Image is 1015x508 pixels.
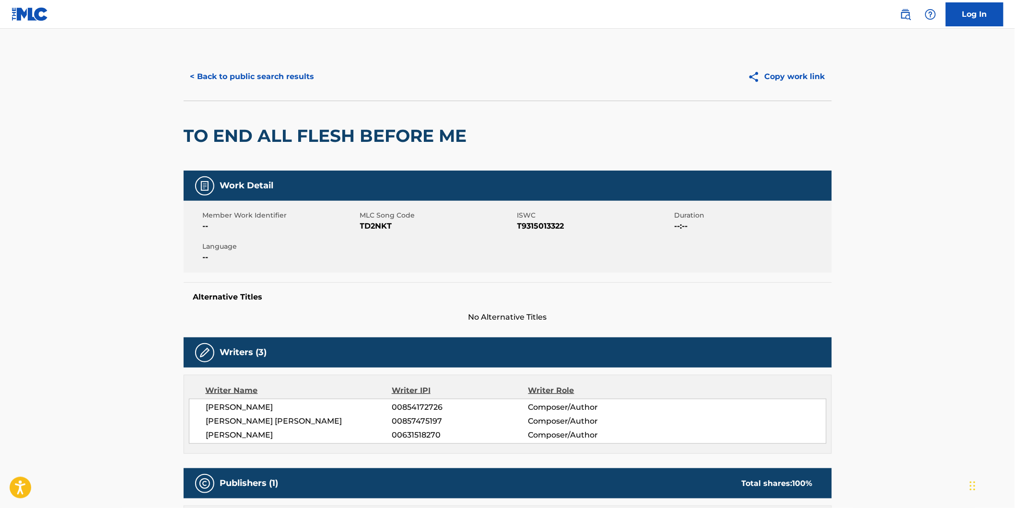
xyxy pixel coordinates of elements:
h5: Work Detail [220,180,274,191]
span: Composer/Author [528,402,653,413]
span: T9315013322 [517,220,672,232]
img: Publishers [199,478,210,489]
button: < Back to public search results [184,65,321,89]
div: Drag [970,472,976,500]
h5: Writers (3) [220,347,267,358]
span: 00854172726 [392,402,528,413]
a: Public Search [896,5,915,24]
span: [PERSON_NAME] [206,402,392,413]
h5: Alternative Titles [193,292,822,302]
img: search [900,9,911,20]
span: ISWC [517,210,672,220]
span: Duration [675,210,829,220]
img: help [925,9,936,20]
span: TD2NKT [360,220,515,232]
button: Copy work link [741,65,832,89]
div: Writer IPI [392,385,528,396]
span: Composer/Author [528,416,653,427]
img: Work Detail [199,180,210,192]
span: Composer/Author [528,429,653,441]
iframe: Chat Widget [967,462,1015,508]
span: 100 % [793,479,813,488]
span: 00857475197 [392,416,528,427]
span: -- [203,252,358,263]
div: Help [921,5,940,24]
div: Writer Role [528,385,653,396]
span: Language [203,242,358,252]
div: Writer Name [206,385,392,396]
span: Member Work Identifier [203,210,358,220]
img: Copy work link [748,71,765,83]
span: No Alternative Titles [184,312,832,323]
div: Total shares: [742,478,813,489]
h5: Publishers (1) [220,478,279,489]
a: Log In [946,2,1003,26]
img: MLC Logo [12,7,48,21]
span: [PERSON_NAME] [206,429,392,441]
img: Writers [199,347,210,358]
span: 00631518270 [392,429,528,441]
span: -- [203,220,358,232]
span: --:-- [675,220,829,232]
span: MLC Song Code [360,210,515,220]
h2: TO END ALL FLESH BEFORE ME [184,125,472,147]
span: [PERSON_NAME] [PERSON_NAME] [206,416,392,427]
